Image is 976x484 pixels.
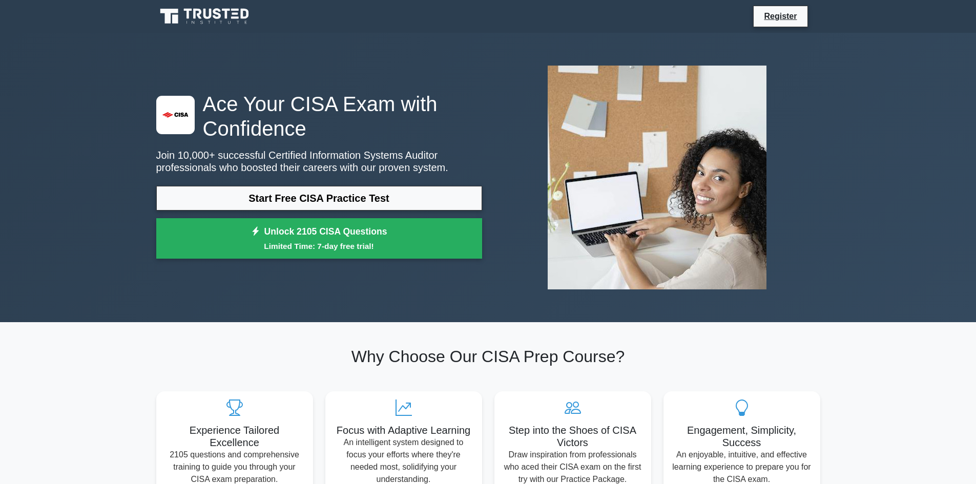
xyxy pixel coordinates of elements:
[156,92,482,141] h1: Ace Your CISA Exam with Confidence
[169,240,469,252] small: Limited Time: 7-day free trial!
[758,10,803,23] a: Register
[156,218,482,259] a: Unlock 2105 CISA QuestionsLimited Time: 7-day free trial!
[503,424,643,449] h5: Step into the Shoes of CISA Victors
[672,424,812,449] h5: Engagement, Simplicity, Success
[164,424,305,449] h5: Experience Tailored Excellence
[156,149,482,174] p: Join 10,000+ successful Certified Information Systems Auditor professionals who boosted their car...
[156,347,820,366] h2: Why Choose Our CISA Prep Course?
[156,186,482,211] a: Start Free CISA Practice Test
[334,424,474,436] h5: Focus with Adaptive Learning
